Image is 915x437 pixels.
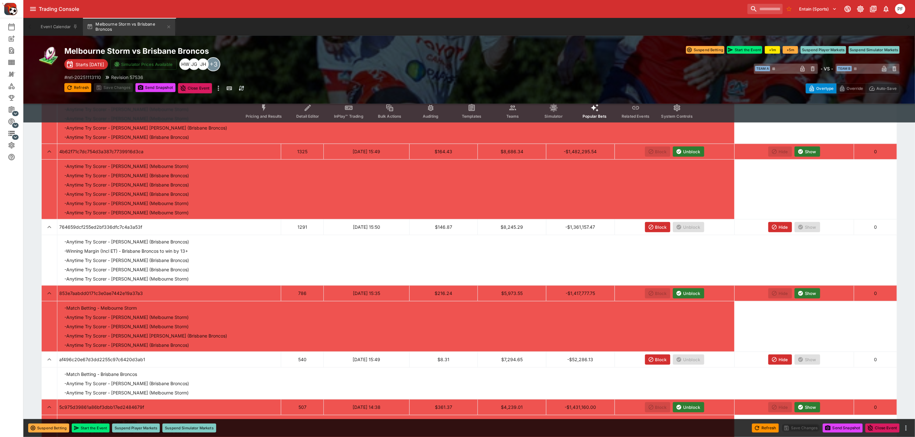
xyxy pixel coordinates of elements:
[755,66,770,71] span: Team A
[784,4,794,14] button: No Bookmarks
[783,46,798,54] button: +5m
[902,424,910,432] button: more
[64,238,189,245] p: - Anytime Try Scorer - [PERSON_NAME] (Brisbane Broncos)
[37,18,82,36] button: Event Calendar
[727,46,762,54] button: Start the Event
[28,424,69,433] button: Suspend Betting
[57,219,281,235] td: 764659dcf255ed2bf336dfc7c4a3a53f
[241,100,698,123] div: Event type filters
[39,46,59,67] img: rugby_league.png
[8,118,26,125] div: Sports Pricing
[44,401,55,413] button: expand row
[64,380,189,387] p: - Anytime Try Scorer - [PERSON_NAME] (Brisbane Broncos)
[64,275,189,282] p: - Anytime Try Scorer - [PERSON_NAME] (Melbourne Storm)
[622,114,649,119] span: Related Events
[478,144,546,159] td: $8,686.34
[64,342,189,348] p: - Anytime Try Scorer - [PERSON_NAME] (Brisbane Broncos)
[281,219,324,235] td: 1291
[895,4,905,14] div: Peter Fairgrieve
[478,399,546,415] td: $4,239.01
[64,83,91,92] button: Refresh
[64,266,189,273] p: - Anytime Try Scorer - [PERSON_NAME] (Brisbane Broncos)
[296,114,319,119] span: Detail Editor
[72,424,110,433] button: Start the Event
[8,141,26,149] div: System Settings
[135,83,176,92] button: Send Snapshot
[44,146,55,157] button: expand row
[246,114,282,119] span: Pricing and Results
[795,288,820,298] button: Show
[188,59,200,70] div: James Gordon
[2,1,17,17] img: PriceKinetics Logo
[546,219,615,235] td: -$1,361,157.47
[796,4,841,14] button: Select Tenant
[545,114,563,119] span: Simulator
[206,57,220,71] div: +3
[645,354,671,365] button: Block
[673,147,704,157] button: Unblock
[324,285,409,301] td: [DATE] 15:35
[112,424,160,433] button: Suspend Player Markets
[281,285,324,301] td: 786
[64,74,101,81] p: Copy To Clipboard
[64,172,189,179] p: - Anytime Try Scorer - [PERSON_NAME] (Brisbane Broncos)
[64,191,189,197] p: - Anytime Try Scorer - [PERSON_NAME] (Brisbane Broncos)
[324,219,409,235] td: [DATE] 15:50
[409,219,478,235] td: $146.87
[856,148,895,155] p: 0
[893,2,907,16] button: Peter Fairgrieve
[837,66,852,71] span: Team B
[44,221,55,233] button: expand row
[645,222,671,232] button: Block
[324,352,409,367] td: [DATE] 15:49
[868,3,879,15] button: Documentation
[765,46,780,54] button: +1m
[836,83,866,93] button: Override
[64,248,188,254] p: - Winning Margin (Incl ET) - Brisbane Broncos to win by 13+
[752,424,779,433] button: Refresh
[661,114,693,119] span: System Controls
[324,144,409,159] td: [DATE] 15:49
[162,424,216,433] button: Suspend Simulator Markets
[748,4,783,14] input: search
[546,144,615,159] td: -$1,482,295.54
[110,59,177,70] button: Simulator Prices Available
[856,224,895,230] p: 0
[44,354,55,365] button: expand row
[215,83,222,93] button: more
[855,3,866,15] button: Toggle light/dark mode
[686,46,724,54] button: Suspend Betting
[546,285,615,301] td: -$1,417,777.75
[8,130,26,137] div: Infrastructure
[856,290,895,297] p: 0
[57,144,281,159] td: 4b62f71c7dc754d3a387c7739916d3ca
[546,352,615,367] td: -$52,286.13
[768,222,792,232] button: Hide
[8,47,26,54] div: Search
[795,402,820,412] button: Show
[806,83,900,93] div: Start From
[64,323,189,330] p: - Anytime Try Scorer - [PERSON_NAME] (Melbourne Storm)
[57,399,281,415] td: 5c975d39861a86bf3dbb17ed2484679f
[877,85,897,92] p: Auto-Save
[111,74,143,81] p: Revision 57536
[64,314,189,321] p: - Anytime Try Scorer - [PERSON_NAME] (Melbourne Storm)
[866,83,900,93] button: Auto-Save
[378,114,402,119] span: Bulk Actions
[64,305,137,311] p: - Match Betting - Melbourne Storm
[8,106,26,114] div: Management
[76,61,104,68] p: Starts [DATE]
[64,371,137,377] p: - Match Betting - Brisbane Broncos
[64,200,189,207] p: - Anytime Try Scorer - [PERSON_NAME] (Melbourne Storm)
[197,59,209,70] div: Jiahao Hao
[64,124,227,131] p: - Anytime Try Scorer - [PERSON_NAME] [PERSON_NAME] (Brisbane Broncos)
[8,94,26,102] div: Tournaments
[546,399,615,415] td: -$1,431,160.00
[8,35,26,43] div: New Event
[57,352,281,367] td: af496c20e67d3dd2255c97c6420d3ab1
[801,46,846,54] button: Suspend Player Markets
[178,83,212,93] button: Close Event
[8,82,26,90] div: Categories
[8,59,26,66] div: Template Search
[64,257,189,264] p: - Anytime Try Scorer - [PERSON_NAME] (Brisbane Broncos)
